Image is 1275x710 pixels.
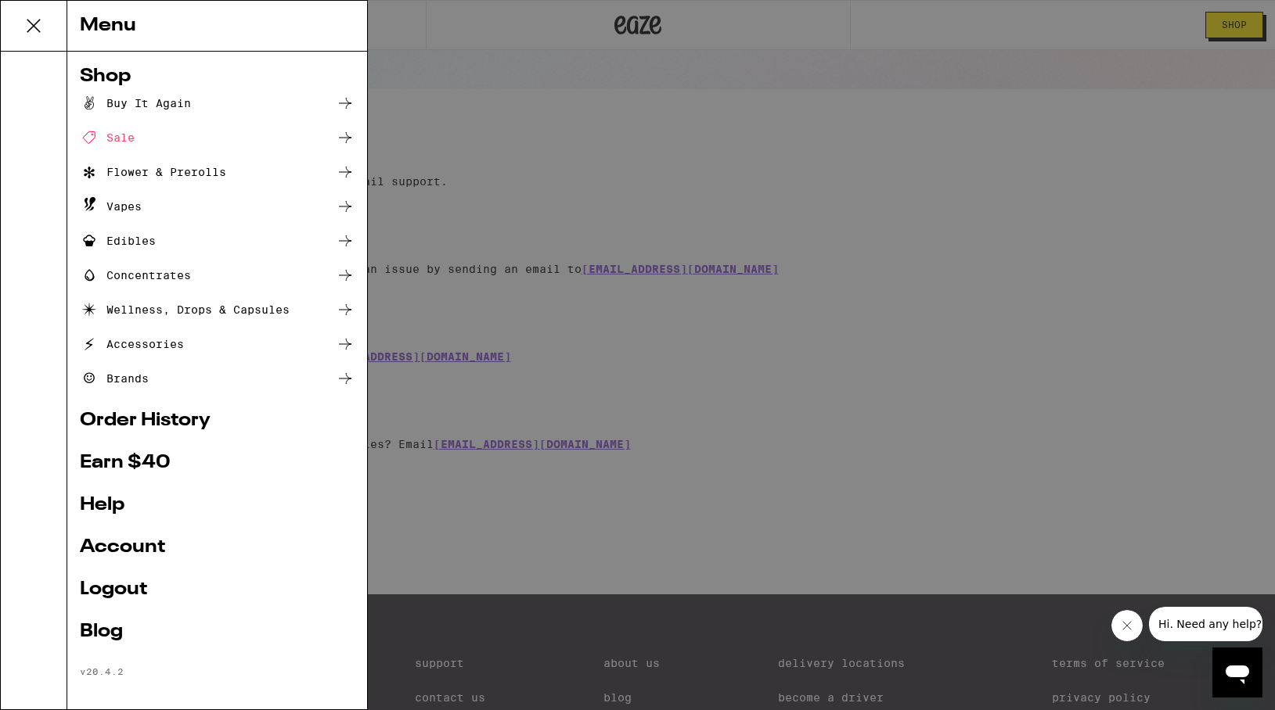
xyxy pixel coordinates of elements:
a: Vapes [80,197,355,216]
a: Edibles [80,231,355,250]
a: Earn $ 40 [80,454,355,472]
iframe: Message from company [1149,607,1262,641]
a: Brands [80,369,355,388]
div: Buy It Again [80,94,191,113]
a: Wellness, Drops & Capsules [80,300,355,319]
div: Vapes [80,197,142,216]
iframe: Button to launch messaging window [1212,647,1262,697]
div: Wellness, Drops & Capsules [80,300,290,319]
div: Edibles [80,231,156,250]
span: v 20.4.2 [80,666,124,676]
a: Concentrates [80,266,355,285]
div: Concentrates [80,266,191,285]
div: Menu [67,1,367,52]
a: Accessories [80,335,355,353]
div: Accessories [80,335,184,353]
a: Sale [80,128,355,147]
a: Flower & Prerolls [80,163,355,181]
div: Flower & Prerolls [80,163,226,181]
a: Help [80,496,355,515]
a: Order History [80,411,355,430]
a: Buy It Again [80,94,355,113]
a: Blog [80,622,355,641]
a: Account [80,538,355,557]
iframe: Close message [1111,610,1143,641]
div: Sale [80,128,135,147]
a: Shop [80,67,355,86]
a: Logout [80,580,355,599]
div: Brands [80,369,149,388]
